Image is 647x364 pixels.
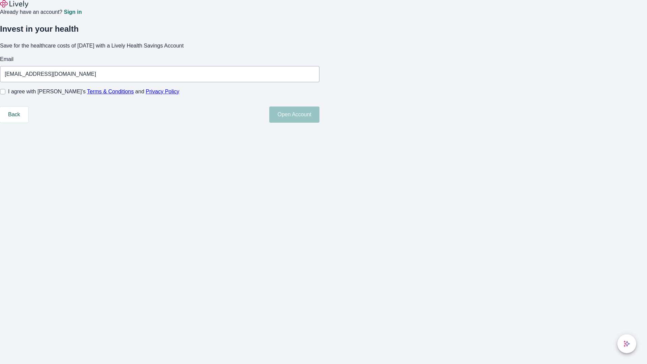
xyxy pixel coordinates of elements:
a: Privacy Policy [146,89,180,94]
a: Terms & Conditions [87,89,134,94]
a: Sign in [64,9,82,15]
span: I agree with [PERSON_NAME]’s and [8,88,179,96]
svg: Lively AI Assistant [623,340,630,347]
button: chat [617,334,636,353]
